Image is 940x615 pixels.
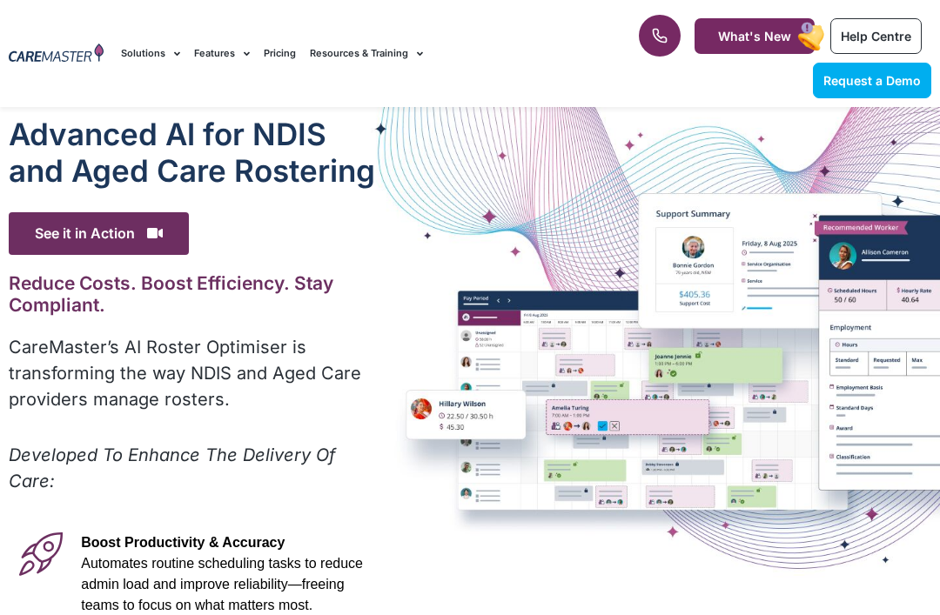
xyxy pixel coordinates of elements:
[9,43,104,64] img: CareMaster Logo
[9,116,377,189] h1: Advanced Al for NDIS and Aged Care Rostering
[813,63,931,98] a: Request a Demo
[830,18,922,54] a: Help Centre
[823,73,921,88] span: Request a Demo
[9,445,335,491] em: Developed To Enhance The Delivery Of Care:
[841,29,911,43] span: Help Centre
[81,535,285,550] span: Boost Productivity & Accuracy
[121,24,599,83] nav: Menu
[695,18,815,54] a: What's New
[310,24,423,83] a: Resources & Training
[264,24,296,83] a: Pricing
[121,24,180,83] a: Solutions
[81,556,363,612] span: Automates routine scheduling tasks to reduce admin load and improve reliability—freeing teams to ...
[9,212,189,255] span: See it in Action
[9,334,377,412] p: CareMaster’s AI Roster Optimiser is transforming the way NDIS and Aged Care providers manage rost...
[718,29,791,43] span: What's New
[194,24,250,83] a: Features
[9,272,377,316] h2: Reduce Costs. Boost Efficiency. Stay Compliant.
